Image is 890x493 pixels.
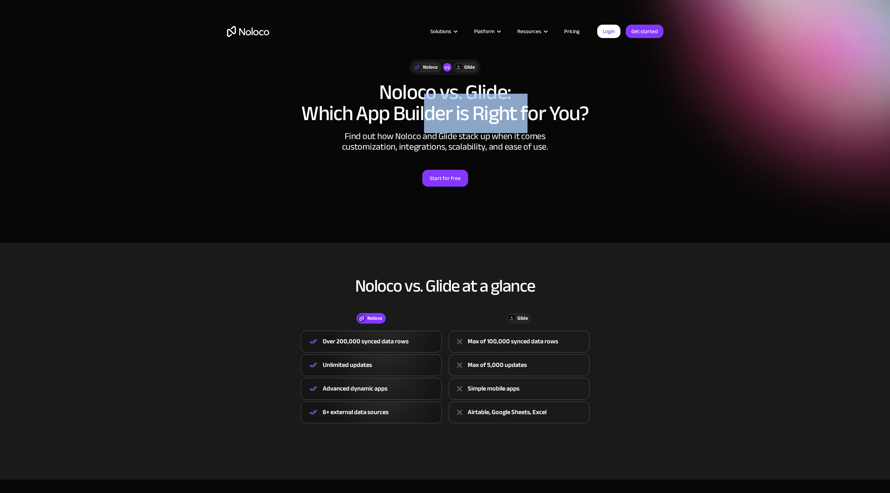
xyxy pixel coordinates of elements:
[626,25,663,38] a: Get started
[465,27,509,36] div: Platform
[422,170,468,187] a: Start for free
[509,27,555,36] div: Resources
[227,276,663,295] h2: Noloco vs. Glide at a glance
[323,383,387,394] div: Advanced dynamic apps
[430,27,451,36] div: Solutions
[323,336,409,347] div: Over 200,000 synced data rows
[464,63,475,71] div: Glide
[517,27,541,36] div: Resources
[323,360,372,370] div: Unlimited updates
[555,27,588,36] a: Pricing
[422,27,465,36] div: Solutions
[468,360,527,370] div: Max of 5,000 updates
[227,26,269,37] a: home
[468,407,547,418] div: Airtable, Google Sheets, Excel
[597,25,620,38] a: Login
[367,314,382,322] div: Noloco
[468,336,558,347] div: Max of 100,000 synced data rows
[323,407,389,418] div: 6+ external data sources
[423,63,438,71] div: Noloco
[474,27,494,36] div: Platform
[517,314,528,322] div: Glide
[340,131,551,152] div: Find out how Noloco and Glide stack up when it comes customization, integrations, scalability, an...
[443,63,452,71] div: vs
[468,383,519,394] div: Simple mobile apps
[227,82,663,124] h1: Noloco vs. Glide: Which App Builder is Right for You?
